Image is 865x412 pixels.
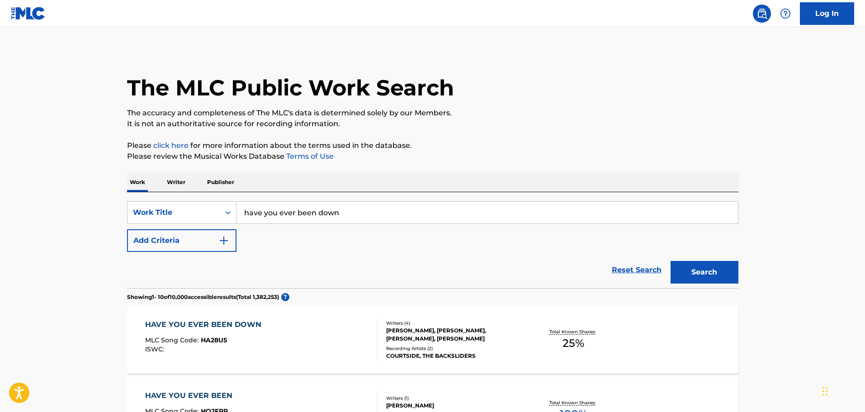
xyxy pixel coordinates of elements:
[145,345,166,353] span: ISWC :
[127,140,738,151] p: Please for more information about the terms used in the database.
[201,336,227,344] span: HA28U5
[127,108,738,118] p: The accuracy and completeness of The MLC's data is determined solely by our Members.
[386,402,523,410] div: [PERSON_NAME]
[145,336,201,344] span: MLC Song Code :
[671,261,738,284] button: Search
[386,345,523,352] div: Recording Artists ( 2 )
[127,293,279,301] p: Showing 1 - 10 of 10,000 accessible results (Total 1,382,253 )
[218,235,229,246] img: 9d2ae6d4665cec9f34b9.svg
[281,293,289,301] span: ?
[11,7,46,20] img: MLC Logo
[776,5,794,23] div: Help
[153,141,189,150] a: click here
[386,352,523,360] div: COURTSIDE, THE BACKSLIDERS
[127,74,454,101] h1: The MLC Public Work Search
[607,260,666,280] a: Reset Search
[127,173,148,192] p: Work
[386,320,523,327] div: Writers ( 4 )
[145,390,237,401] div: HAVE YOU EVER BEEN
[133,207,214,218] div: Work Title
[127,151,738,162] p: Please review the Musical Works Database
[127,201,738,288] form: Search Form
[800,2,854,25] a: Log In
[820,369,865,412] iframe: Chat Widget
[386,395,523,402] div: Writers ( 1 )
[284,152,334,161] a: Terms of Use
[127,118,738,129] p: It is not an authoritative source for recording information.
[204,173,237,192] p: Publisher
[145,319,266,330] div: HAVE YOU EVER BEEN DOWN
[822,378,828,405] div: Drag
[164,173,188,192] p: Writer
[753,5,771,23] a: Public Search
[780,8,791,19] img: help
[549,399,598,406] p: Total Known Shares:
[549,328,598,335] p: Total Known Shares:
[386,327,523,343] div: [PERSON_NAME], [PERSON_NAME], [PERSON_NAME], [PERSON_NAME]
[562,335,584,351] span: 25 %
[127,229,236,252] button: Add Criteria
[127,306,738,374] a: HAVE YOU EVER BEEN DOWNMLC Song Code:HA28U5ISWC:Writers (4)[PERSON_NAME], [PERSON_NAME], [PERSON_...
[756,8,767,19] img: search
